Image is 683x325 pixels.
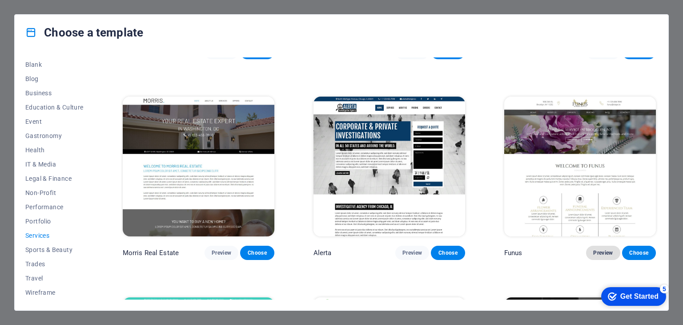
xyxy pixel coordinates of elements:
[240,246,274,260] button: Choose
[395,246,429,260] button: Preview
[25,271,84,285] button: Travel
[25,203,84,211] span: Performance
[25,285,84,300] button: Wireframe
[25,104,84,111] span: Education & Culture
[586,246,620,260] button: Preview
[25,25,143,40] h4: Choose a template
[247,249,267,256] span: Choose
[25,146,84,154] span: Health
[25,186,84,200] button: Non-Profit
[123,97,274,236] img: Morris Real Estate
[25,243,84,257] button: Sports & Beauty
[25,75,84,82] span: Blog
[25,86,84,100] button: Business
[25,218,84,225] span: Portfolio
[402,249,422,256] span: Preview
[438,249,458,256] span: Choose
[25,132,84,139] span: Gastronomy
[431,246,465,260] button: Choose
[25,200,84,214] button: Performance
[25,246,84,253] span: Sports & Beauty
[25,61,84,68] span: Blank
[25,175,84,182] span: Legal & Finance
[313,248,332,257] p: Alerta
[504,97,656,236] img: Funus
[25,118,84,125] span: Event
[212,249,231,256] span: Preview
[24,10,62,18] div: Get Started
[25,100,84,114] button: Education & Culture
[25,129,84,143] button: Gastronomy
[25,189,84,196] span: Non-Profit
[25,275,84,282] span: Travel
[25,143,84,157] button: Health
[25,260,84,268] span: Trades
[504,248,522,257] p: Funus
[629,249,649,256] span: Choose
[593,249,613,256] span: Preview
[5,4,70,23] div: Get Started 5 items remaining, 0% complete
[313,97,465,236] img: Alerta
[25,171,84,186] button: Legal & Finance
[25,89,84,97] span: Business
[25,72,84,86] button: Blog
[123,248,179,257] p: Morris Real Estate
[25,228,84,243] button: Services
[25,232,84,239] span: Services
[622,246,656,260] button: Choose
[25,57,84,72] button: Blank
[25,289,84,296] span: Wireframe
[25,214,84,228] button: Portfolio
[25,257,84,271] button: Trades
[25,161,84,168] span: IT & Media
[64,2,72,11] div: 5
[25,114,84,129] button: Event
[205,246,238,260] button: Preview
[25,157,84,171] button: IT & Media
